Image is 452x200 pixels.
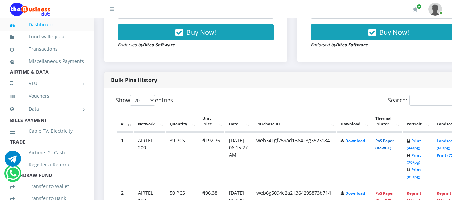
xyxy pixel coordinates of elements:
a: Print (85/pg) [407,167,421,179]
th: Portrait: activate to sort column ascending [403,111,432,132]
a: Chat for support [6,170,20,182]
strong: Bulk Pins History [111,76,157,84]
span: Buy Now! [186,28,216,37]
button: Buy Now! [118,24,274,40]
small: [ ] [55,34,67,39]
a: Dashboard [10,17,84,32]
a: Register a Referral [10,157,84,172]
span: Buy Now! [379,28,409,37]
a: Transfer to Wallet [10,178,84,194]
th: Network: activate to sort column ascending [134,111,165,132]
a: Download [345,191,365,196]
td: ₦192.76 [198,132,224,185]
small: Endorsed by [118,42,175,48]
span: Renew/Upgrade Subscription [417,4,422,9]
a: Chat for support [5,156,21,167]
th: #: activate to sort column descending [117,111,133,132]
a: Print (70/pg) [407,153,421,165]
b: 63.36 [56,34,65,39]
a: PoS Paper (RawBT) [375,138,394,151]
th: Date: activate to sort column ascending [225,111,252,132]
th: Thermal Printer: activate to sort column ascending [371,111,402,132]
img: Logo [10,3,50,16]
td: 1 [117,132,133,185]
img: User [428,3,442,16]
strong: Ditco Software [336,42,368,48]
th: Quantity: activate to sort column ascending [166,111,198,132]
th: Unit Price: activate to sort column ascending [198,111,224,132]
td: web341gf759ad136423g3523184 [252,132,336,185]
td: [DATE] 06:15:27 AM [225,132,252,185]
a: VTU [10,75,84,92]
th: Purchase ID: activate to sort column ascending [252,111,336,132]
a: Cable TV, Electricity [10,123,84,139]
th: Download: activate to sort column ascending [337,111,371,132]
a: Transactions [10,41,84,57]
a: Vouchers [10,88,84,104]
a: Download [345,138,365,143]
a: Data [10,101,84,117]
i: Renew/Upgrade Subscription [413,7,418,12]
a: Print (44/pg) [407,138,421,151]
td: AIRTEL 200 [134,132,165,185]
a: Fund wallet[63.36] [10,29,84,45]
select: Showentries [130,95,155,106]
td: 39 PCS [166,132,198,185]
strong: Ditco Software [143,42,175,48]
small: Endorsed by [311,42,368,48]
a: Airtime -2- Cash [10,145,84,160]
label: Show entries [116,95,173,106]
a: Miscellaneous Payments [10,53,84,69]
